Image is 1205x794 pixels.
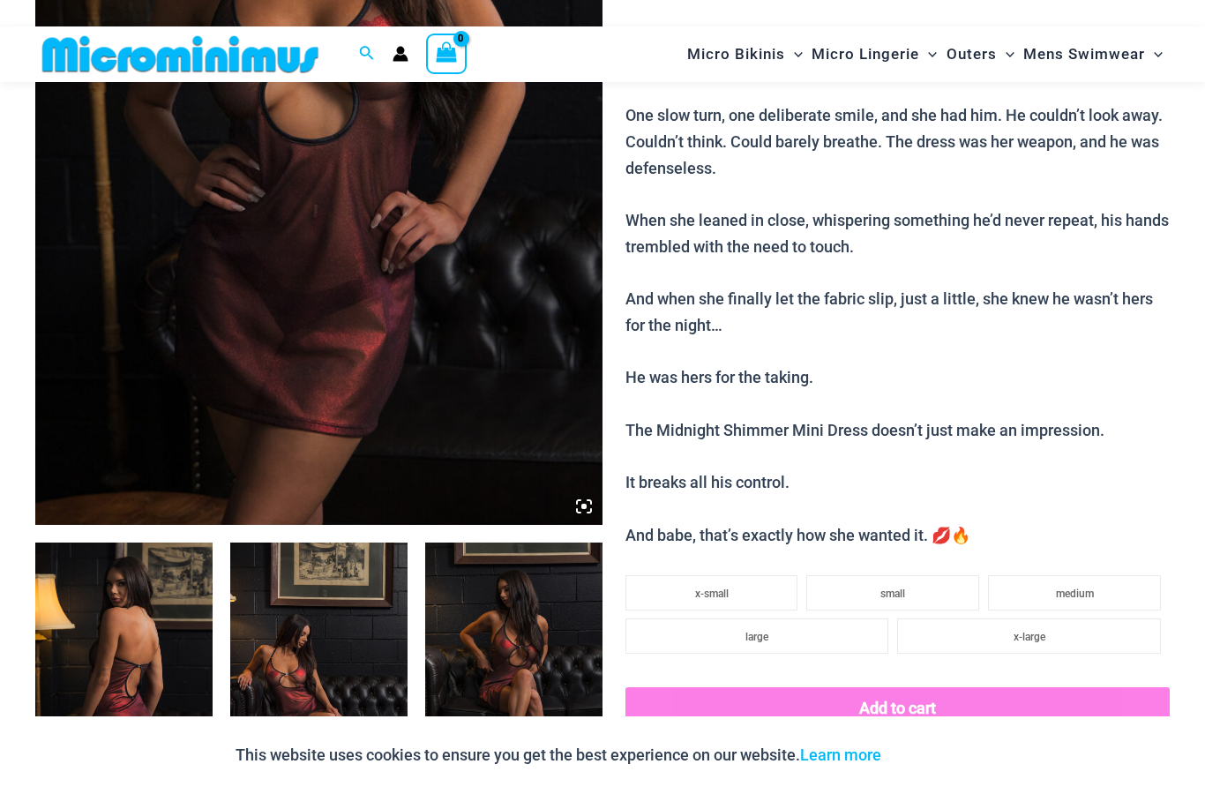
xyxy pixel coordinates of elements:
li: small [806,575,979,610]
span: x-large [1014,631,1045,643]
a: Search icon link [359,43,375,65]
a: Micro LingerieMenu ToggleMenu Toggle [807,32,941,77]
p: This website uses cookies to ensure you get the best experience on our website. [236,742,881,768]
span: Menu Toggle [997,32,1014,77]
span: Menu Toggle [785,32,803,77]
li: large [625,618,889,654]
a: Learn more [800,745,881,764]
li: x-large [897,618,1161,654]
button: Accept [894,734,969,776]
span: Menu Toggle [919,32,937,77]
span: medium [1056,588,1094,600]
a: Account icon link [393,46,408,62]
a: View Shopping Cart, empty [426,34,467,74]
a: Micro BikinisMenu ToggleMenu Toggle [683,32,807,77]
li: x-small [625,575,798,610]
nav: Site Navigation [680,29,1170,79]
button: Add to cart [625,687,1170,730]
span: large [745,631,768,643]
span: Micro Lingerie [812,32,919,77]
span: Menu Toggle [1145,32,1163,77]
a: Mens SwimwearMenu ToggleMenu Toggle [1019,32,1167,77]
span: small [880,588,905,600]
span: Micro Bikinis [687,32,785,77]
span: x-small [695,588,729,600]
a: OutersMenu ToggleMenu Toggle [942,32,1019,77]
li: medium [988,575,1161,610]
span: Outers [947,32,997,77]
span: Mens Swimwear [1023,32,1145,77]
img: MM SHOP LOGO FLAT [35,34,326,74]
